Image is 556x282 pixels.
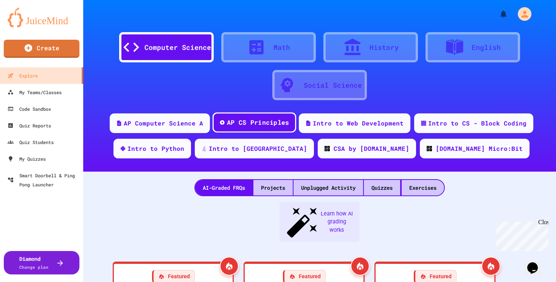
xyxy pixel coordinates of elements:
iframe: chat widget [524,252,548,274]
div: Smart Doorbell & Ping Pong Launcher [8,171,80,189]
div: Intro to CS - Block Coding [428,119,526,128]
div: Math [273,42,290,53]
div: Code Sandbox [8,104,51,113]
iframe: chat widget [493,219,548,251]
div: AI-Graded FRQs [195,180,253,195]
div: CSA by [DOMAIN_NAME] [334,144,409,153]
div: Projects [253,180,293,195]
div: AP Computer Science A [124,119,203,128]
img: CODE_logo_RGB.png [325,146,330,151]
div: Intro to Web Development [313,119,404,128]
div: Exercises [402,180,444,195]
div: Explore [8,71,38,80]
div: Computer Science [144,42,211,53]
div: My Quizzes [8,154,46,163]
span: Learn how AI grading works [320,210,354,234]
button: DiamondChange plan [4,251,79,274]
div: Intro to Python [127,144,184,153]
div: Unplugged Activity [294,180,363,195]
div: AP CS Principles [227,118,289,127]
div: [DOMAIN_NAME] Micro:Bit [436,144,523,153]
div: My Teams/Classes [8,88,62,97]
div: Chat with us now!Close [3,3,52,48]
span: Change plan [19,264,48,270]
div: History [370,42,399,53]
div: Quizzes [364,180,400,195]
img: CODE_logo_RGB.png [427,146,432,151]
div: Quiz Students [8,138,54,147]
a: Create [4,40,79,58]
img: logo-orange.svg [8,8,76,27]
div: Intro to [GEOGRAPHIC_DATA] [209,144,307,153]
div: My Account [510,5,533,23]
div: English [472,42,501,53]
div: Diamond [19,255,48,271]
div: Quiz Reports [8,121,51,130]
div: Social Science [304,80,362,90]
div: My Notifications [485,8,510,20]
